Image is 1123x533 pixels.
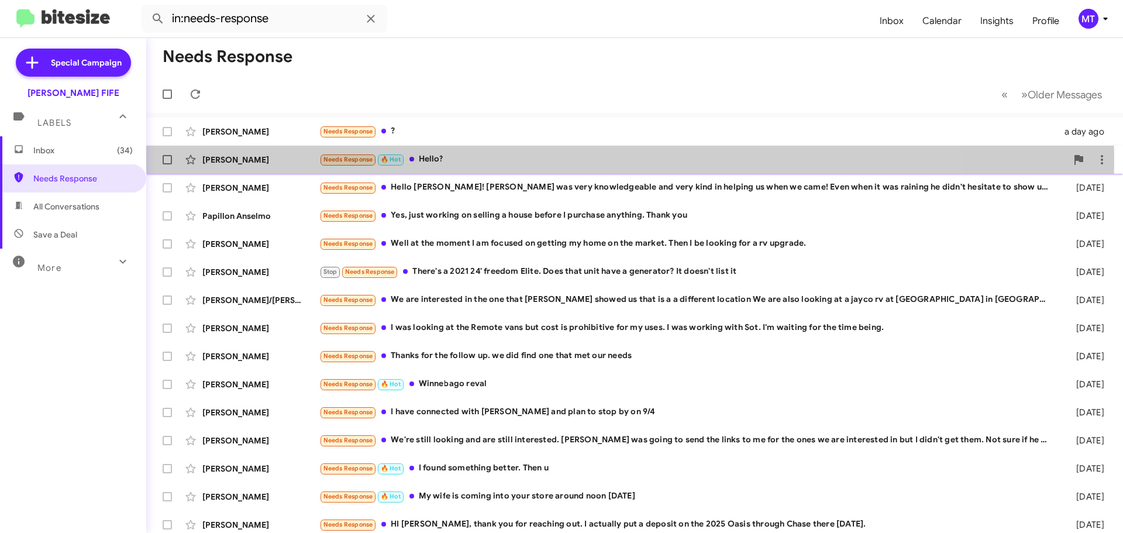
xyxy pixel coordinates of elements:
[1057,210,1114,222] div: [DATE]
[323,212,373,219] span: Needs Response
[323,352,373,360] span: Needs Response
[202,182,319,194] div: [PERSON_NAME]
[1079,9,1098,29] div: MT
[1023,4,1069,38] a: Profile
[381,465,401,472] span: 🔥 Hot
[323,296,373,304] span: Needs Response
[323,521,373,528] span: Needs Response
[1057,182,1114,194] div: [DATE]
[1057,407,1114,418] div: [DATE]
[319,293,1057,307] div: We are interested in the one that [PERSON_NAME] showed us that is a a different location We are a...
[323,268,337,276] span: Stop
[1057,463,1114,474] div: [DATE]
[381,493,401,500] span: 🔥 Hot
[33,145,133,156] span: Inbox
[202,463,319,474] div: [PERSON_NAME]
[323,493,373,500] span: Needs Response
[319,349,1057,363] div: Thanks for the follow up. we did find one that met our needs
[51,57,122,68] span: Special Campaign
[1001,87,1008,102] span: «
[37,263,61,273] span: More
[319,490,1057,503] div: My wife is coming into your store around noon [DATE]
[202,154,319,166] div: [PERSON_NAME]
[1057,238,1114,250] div: [DATE]
[1057,266,1114,278] div: [DATE]
[319,518,1057,531] div: HI [PERSON_NAME], thank you for reaching out. I actually put a deposit on the 2025 Oasis through ...
[202,238,319,250] div: [PERSON_NAME]
[323,156,373,163] span: Needs Response
[319,125,1057,138] div: ?
[323,436,373,444] span: Needs Response
[319,462,1057,475] div: I found something better. Then u
[37,118,71,128] span: Labels
[33,201,99,212] span: All Conversations
[1057,491,1114,503] div: [DATE]
[117,145,133,156] span: (34)
[202,407,319,418] div: [PERSON_NAME]
[319,209,1057,222] div: Yes, just working on selling a house before I purchase anything. Thank you
[1028,88,1102,101] span: Older Messages
[1014,82,1109,106] button: Next
[33,173,133,184] span: Needs Response
[202,210,319,222] div: Papillon Anselmo
[323,128,373,135] span: Needs Response
[33,229,77,240] span: Save a Deal
[381,380,401,388] span: 🔥 Hot
[323,184,373,191] span: Needs Response
[319,377,1057,391] div: Winnebago reval
[994,82,1015,106] button: Previous
[16,49,131,77] a: Special Campaign
[971,4,1023,38] a: Insights
[1057,294,1114,306] div: [DATE]
[319,237,1057,250] div: Well at the moment I am focused on getting my home on the market. Then I be looking for a rv upgr...
[381,156,401,163] span: 🔥 Hot
[319,434,1057,447] div: We're still looking and are still interested. [PERSON_NAME] was going to send the links to me for...
[1057,435,1114,446] div: [DATE]
[323,324,373,332] span: Needs Response
[913,4,971,38] a: Calendar
[202,322,319,334] div: [PERSON_NAME]
[163,47,292,66] h1: Needs Response
[202,126,319,137] div: [PERSON_NAME]
[345,268,395,276] span: Needs Response
[202,266,319,278] div: [PERSON_NAME]
[202,519,319,531] div: [PERSON_NAME]
[1057,126,1114,137] div: a day ago
[202,435,319,446] div: [PERSON_NAME]
[1069,9,1110,29] button: MT
[202,379,319,390] div: [PERSON_NAME]
[323,380,373,388] span: Needs Response
[1057,379,1114,390] div: [DATE]
[323,240,373,247] span: Needs Response
[319,181,1057,194] div: Hello [PERSON_NAME]! [PERSON_NAME] was very knowledgeable and very kind in helping us when we cam...
[202,491,319,503] div: [PERSON_NAME]
[870,4,913,38] a: Inbox
[1057,519,1114,531] div: [DATE]
[319,265,1057,278] div: There's a 2021 24' freedom Elite. Does that unit have a generator? It doesn't list it
[1057,350,1114,362] div: [DATE]
[319,153,1067,166] div: Hello?
[995,82,1109,106] nav: Page navigation example
[323,408,373,416] span: Needs Response
[142,5,387,33] input: Search
[1057,322,1114,334] div: [DATE]
[27,87,119,99] div: [PERSON_NAME] FIFE
[202,350,319,362] div: [PERSON_NAME]
[319,321,1057,335] div: I was looking at the Remote vans but cost is prohibitive for my uses. I was working with Sot. I'm...
[319,405,1057,419] div: I have connected with [PERSON_NAME] and plan to stop by on 9/4
[1021,87,1028,102] span: »
[323,465,373,472] span: Needs Response
[202,294,319,306] div: [PERSON_NAME]/[PERSON_NAME]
